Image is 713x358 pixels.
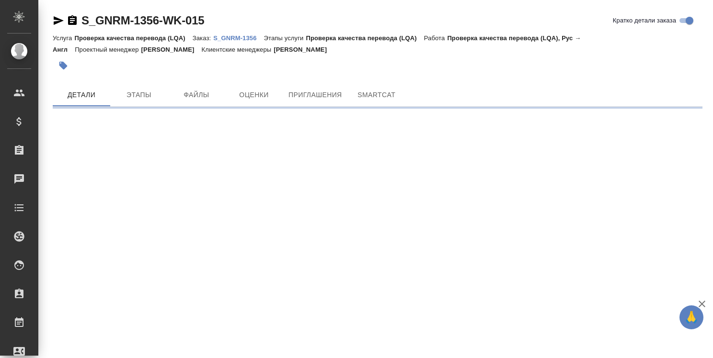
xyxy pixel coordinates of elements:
[74,34,192,42] p: Проверка качества перевода (LQA)
[116,89,162,101] span: Этапы
[53,55,74,76] button: Добавить тэг
[424,34,448,42] p: Работа
[306,34,424,42] p: Проверка качества перевода (LQA)
[683,307,700,327] span: 🙏
[67,15,78,26] button: Скопировать ссылку
[58,89,104,101] span: Детали
[288,89,342,101] span: Приглашения
[75,46,141,53] p: Проектный менеджер
[173,89,219,101] span: Файлы
[53,34,74,42] p: Услуга
[53,15,64,26] button: Скопировать ссылку для ЯМессенджера
[81,14,204,27] a: S_GNRM-1356-WK-015
[141,46,202,53] p: [PERSON_NAME]
[193,34,213,42] p: Заказ:
[274,46,334,53] p: [PERSON_NAME]
[202,46,274,53] p: Клиентские менеджеры
[213,34,264,42] a: S_GNRM-1356
[231,89,277,101] span: Оценки
[613,16,676,25] span: Кратко детали заказа
[354,89,400,101] span: SmartCat
[679,305,703,329] button: 🙏
[264,34,306,42] p: Этапы услуги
